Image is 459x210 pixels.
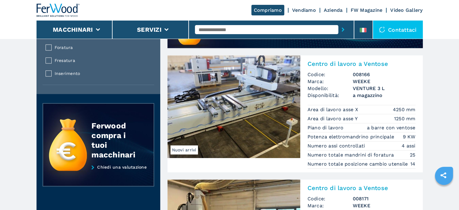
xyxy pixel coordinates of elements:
span: Marca: [308,78,353,85]
button: Macchinari [53,26,93,33]
img: Ferwood [37,4,80,17]
h3: 008171 [353,195,416,202]
img: Centro di lavoro a Ventose WEEKE VENTURE 3 L [167,55,300,158]
em: 4250 mm [393,106,416,113]
span: a magazzino [353,92,416,99]
em: 25 [410,151,416,158]
p: Potenza elettromandrino principale [308,134,396,140]
em: 14 [410,160,416,167]
span: Nuovi arrivi [171,145,198,154]
div: Contattaci [373,21,423,39]
a: Compriamo [251,5,284,15]
span: Foratura [55,44,151,51]
div: Ferwood compra i tuoi macchinari [91,121,142,160]
a: sharethis [436,168,451,183]
a: Vendiamo [292,7,316,13]
img: Contattaci [379,27,385,33]
a: FW Magazine [351,7,383,13]
em: 1250 mm [394,115,416,122]
span: Inserimento [55,70,151,77]
h3: VENTURE 3 L [353,85,416,92]
em: 9 KW [403,133,416,140]
em: 4 assi [402,142,416,149]
p: Area di lavoro asse X [308,106,360,113]
h2: Centro di lavoro a Ventose [308,60,416,67]
span: Fresatura [55,57,151,64]
a: Chiedi una valutazione [43,165,154,186]
span: Marca: [308,202,353,209]
h3: 008166 [353,71,416,78]
h3: WEEKE [353,202,416,209]
p: Piano di lavoro [308,124,345,131]
a: Video Gallery [390,7,422,13]
span: Codice: [308,71,353,78]
p: Area di lavoro asse Y [308,115,359,122]
p: Numero assi controllati [308,143,367,149]
p: Numero totale posizione cambio utensile [308,161,410,167]
a: Centro di lavoro a Ventose WEEKE VENTURE 3 LNuovi arriviCentro di lavoro a VentoseCodice:008166Ma... [167,55,423,172]
p: Numero totale mandrini di foratura [308,152,396,158]
button: Servizi [137,26,161,33]
button: submit-button [338,23,348,37]
a: Chiedi una valutazione [167,29,423,49]
iframe: Chat [433,183,454,205]
h3: WEEKE [353,78,416,85]
em: a barre con ventose [367,124,416,131]
h2: Centro di lavoro a Ventose [308,184,416,192]
span: Disponibilità: [308,92,353,99]
span: Codice: [308,195,353,202]
a: Azienda [324,7,343,13]
span: Modello: [308,85,353,92]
